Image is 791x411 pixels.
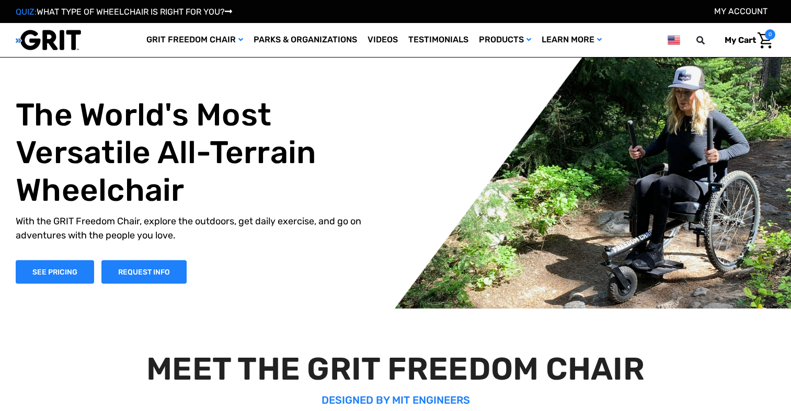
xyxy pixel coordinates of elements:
a: Shop Now [16,260,94,283]
img: us.png [668,33,680,47]
span: QUIZ: [16,7,37,17]
a: Products [474,23,536,57]
a: GRIT Freedom Chair [141,23,248,57]
input: Search [701,29,717,51]
a: Learn More [536,23,607,57]
img: Cart [758,32,773,49]
img: GRIT All-Terrain Wheelchair and Mobility Equipment [16,29,81,51]
a: QUIZ:WHAT TYPE OF WHEELCHAIR IS RIGHT FOR YOU? [16,7,232,17]
a: Slide number 1, Request Information [101,260,187,283]
a: Testimonials [403,23,474,57]
p: DESIGNED BY MIT ENGINEERS [20,392,771,408]
h1: The World's Most Versatile All-Terrain Wheelchair [16,96,385,209]
span: 0 [765,29,775,40]
p: With the GRIT Freedom Chair, explore the outdoors, get daily exercise, and go on adventures with ... [16,214,385,242]
a: Parks & Organizations [248,23,362,57]
h2: MEET THE GRIT FREEDOM CHAIR [20,350,771,388]
span: My Cart [725,35,756,45]
a: Account [714,6,767,16]
a: Cart with 0 items [717,29,775,51]
a: Videos [362,23,403,57]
